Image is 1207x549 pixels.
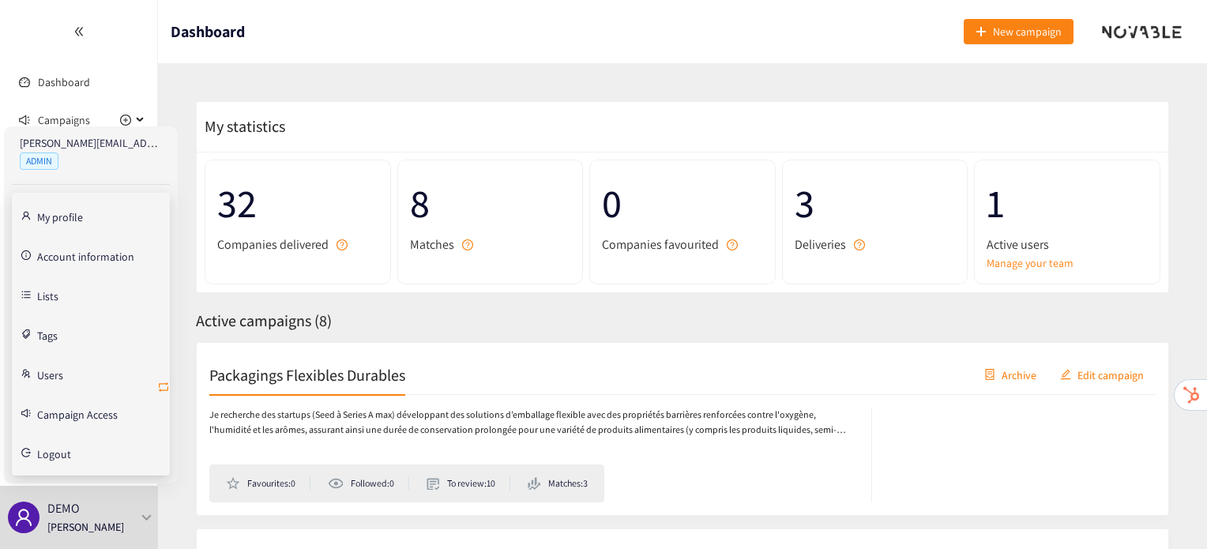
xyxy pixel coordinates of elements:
a: Dashboard [38,75,90,89]
span: edit [1060,369,1071,382]
li: Matches: 3 [528,476,588,491]
span: plus-circle [120,115,131,126]
span: 3 [795,172,956,235]
button: editEdit campaign [1048,362,1156,387]
span: ADMIN [20,152,58,170]
span: plus [976,26,987,39]
span: retweet [157,381,170,396]
a: Campaign Access [37,406,118,420]
span: question-circle [462,239,473,250]
h2: Packagings Flexibles Durables [209,363,405,385]
span: Campaigns [38,104,90,136]
iframe: Chat Widget [1128,473,1207,549]
button: plusNew campaign [964,19,1074,44]
span: Active campaigns ( 8 ) [196,310,332,331]
span: container [984,369,995,382]
span: question-circle [854,239,865,250]
a: My profile [37,209,83,223]
li: Followed: 0 [328,476,408,491]
button: retweet [157,375,170,400]
li: Favourites: 0 [226,476,310,491]
span: question-circle [727,239,738,250]
span: 8 [410,172,571,235]
span: sound [19,115,30,126]
span: 32 [217,172,378,235]
span: Companies delivered [217,235,329,254]
span: double-left [73,26,85,37]
a: Users [37,367,63,381]
span: 1 [987,172,1148,235]
p: Je recherche des startups (Seed à Series A max) développant des solutions d’emballage flexible av... [209,408,855,438]
p: DEMO [47,498,80,518]
a: Packagings Flexibles DurablescontainerArchiveeditEdit campaignJe recherche des startups (Seed à S... [196,342,1169,516]
span: question-circle [337,239,348,250]
li: To review: 10 [427,476,510,491]
span: Logout [37,449,71,460]
a: Account information [37,248,134,262]
span: Matches [410,235,454,254]
span: Edit campaign [1077,366,1144,383]
p: [PERSON_NAME] [47,518,124,536]
span: Active users [987,235,1049,254]
a: Lists [37,288,58,302]
span: 0 [602,172,763,235]
span: Companies favourited [602,235,719,254]
span: Archive [1002,366,1036,383]
a: Tags [37,327,58,341]
span: logout [21,448,31,457]
a: Manage your team [987,254,1148,272]
span: New campaign [993,23,1062,40]
span: user [14,508,33,527]
button: containerArchive [972,362,1048,387]
span: My statistics [197,116,285,137]
p: [PERSON_NAME][EMAIL_ADDRESS][DOMAIN_NAME] [20,134,162,152]
span: Deliveries [795,235,846,254]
